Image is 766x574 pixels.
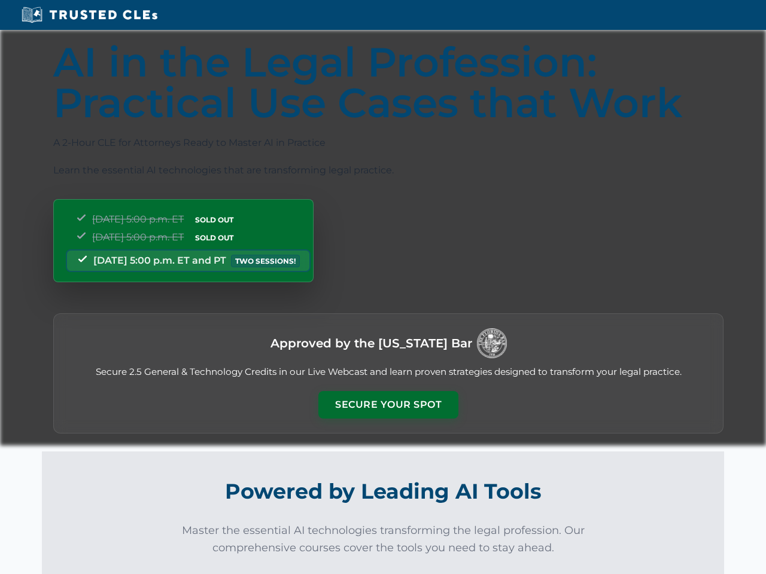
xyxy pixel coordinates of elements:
span: [DATE] 5:00 p.m. ET [92,213,184,225]
h1: AI in the Legal Profession: Practical Use Cases that Work [53,42,724,123]
p: Learn the essential AI technologies that are transforming legal practice. [53,163,724,178]
span: SOLD OUT [191,231,238,244]
img: Trusted CLEs [18,6,161,24]
h3: Approved by the [US_STATE] Bar [270,332,472,354]
span: [DATE] 5:00 p.m. ET [92,231,184,243]
img: Logo [477,328,507,358]
p: Secure 2.5 General & Technology Credits in our Live Webcast and learn proven strategies designed ... [68,365,709,379]
p: A 2-Hour CLE for Attorneys Ready to Master AI in Practice [53,135,724,151]
p: Master the essential AI technologies transforming the legal profession. Our comprehensive courses... [174,522,592,557]
span: SOLD OUT [191,213,238,226]
button: Secure Your Spot [318,391,458,419]
h2: Powered by Leading AI Tools [51,471,715,512]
